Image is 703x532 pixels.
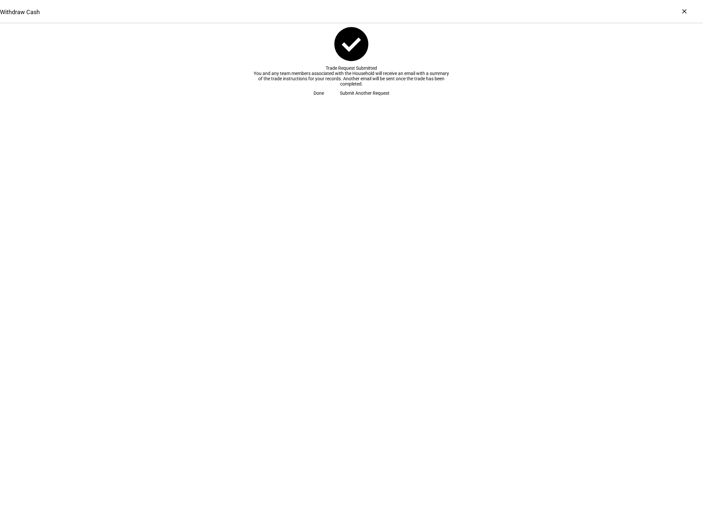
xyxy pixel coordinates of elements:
[340,87,389,100] span: Submit Another Request
[679,6,690,16] div: ×
[332,87,397,100] button: Submit Another Request
[314,87,324,100] span: Done
[253,71,450,87] div: You and any team members associated with the Household will receive an email with a summary of th...
[331,24,372,64] mat-icon: check_circle
[253,65,450,71] div: Trade Request Submitted
[306,87,332,100] button: Done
